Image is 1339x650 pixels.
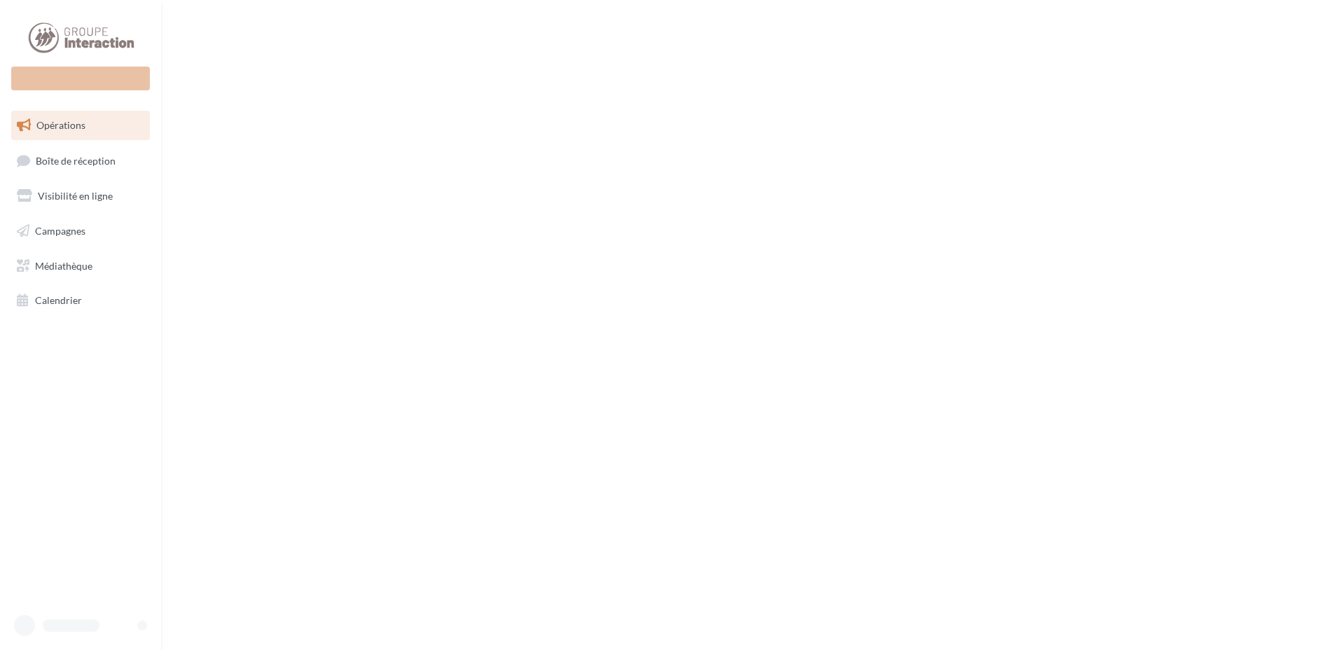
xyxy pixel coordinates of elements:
[8,146,153,176] a: Boîte de réception
[8,216,153,246] a: Campagnes
[35,294,82,306] span: Calendrier
[8,111,153,140] a: Opérations
[8,181,153,211] a: Visibilité en ligne
[8,251,153,281] a: Médiathèque
[36,154,116,166] span: Boîte de réception
[36,119,85,131] span: Opérations
[8,286,153,315] a: Calendrier
[35,259,92,271] span: Médiathèque
[35,225,85,237] span: Campagnes
[11,67,150,90] div: Nouvelle campagne
[38,190,113,202] span: Visibilité en ligne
